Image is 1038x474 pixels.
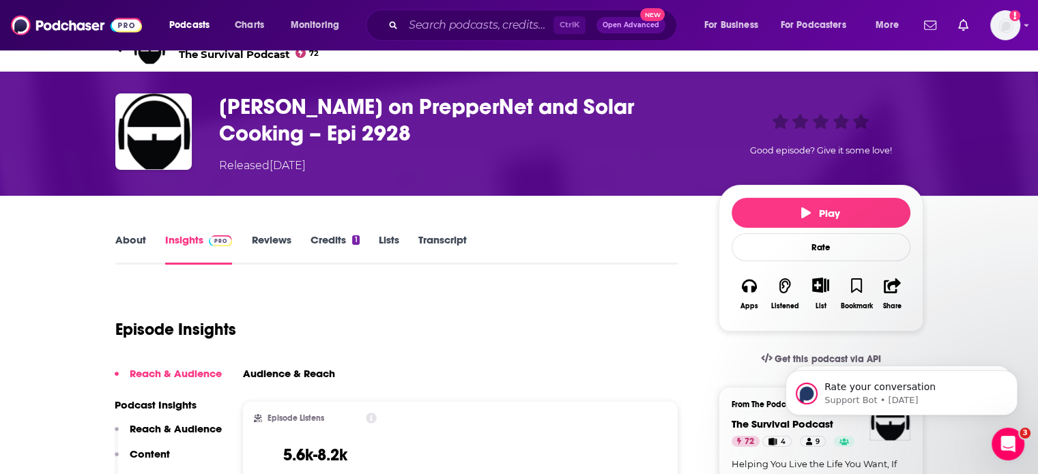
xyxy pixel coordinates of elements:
span: For Podcasters [781,16,846,35]
p: Podcast Insights [115,398,222,411]
span: 72 [309,50,319,57]
button: Listened [767,269,803,319]
a: Transcript [418,233,467,265]
a: Show notifications dropdown [953,14,974,37]
span: 3 [1020,428,1030,439]
svg: Add a profile image [1009,10,1020,21]
div: Released [DATE] [219,158,306,174]
img: Forrest Garvin on PrepperNet and Solar Cooking – Epi 2928 [115,93,192,170]
div: Apps [740,302,758,310]
h3: From The Podcast [732,400,899,409]
span: Good episode? Give it some love! [750,145,892,155]
span: For Business [704,16,758,35]
span: Podcasts [169,16,210,35]
iframe: Intercom notifications message [765,342,1038,437]
p: Content [130,447,170,460]
a: Credits1 [310,233,359,265]
div: Share [883,302,902,310]
button: open menu [772,14,866,36]
a: Reviews [251,233,291,265]
a: InsightsPodchaser Pro [165,233,233,265]
span: 72 [745,435,754,449]
button: Play [732,198,910,228]
span: 9 [816,435,820,449]
button: open menu [695,14,775,36]
button: Bookmark [839,269,874,319]
a: Lists [379,233,399,265]
p: Reach & Audience [130,422,222,435]
a: About [115,233,146,265]
a: 9 [800,436,826,447]
span: Charts [235,16,264,35]
a: Get this podcast via API [750,342,892,376]
div: Search podcasts, credits, & more... [379,10,690,41]
span: More [876,16,899,35]
a: 72 [732,436,760,447]
button: Content [115,447,170,473]
h2: Episode Listens [268,413,324,423]
a: Charts [226,14,272,36]
img: User Profile [990,10,1020,40]
span: Ctrl K [553,16,586,34]
h3: Forrest Garvin on PrepperNet and Solar Cooking – Epi 2928 [219,93,697,147]
span: Play [801,207,840,220]
span: The Survival Podcast [179,48,319,61]
button: open menu [281,14,357,36]
button: open menu [160,14,227,36]
a: Show notifications dropdown [919,14,942,37]
iframe: Intercom live chat [992,428,1024,460]
div: Show More ButtonList [803,269,838,319]
a: The Survival Podcast [732,417,833,430]
p: Reach & Audience [130,367,222,380]
span: Logged in as N0elleB7 [990,10,1020,40]
h1: Episode Insights [115,319,236,340]
div: Rate [732,233,910,261]
div: 1 [352,235,359,245]
button: open menu [866,14,916,36]
button: Share [874,269,910,319]
button: Open AdvancedNew [596,17,665,33]
span: New [640,8,665,21]
button: Show More Button [807,278,835,293]
span: Open Advanced [603,22,659,29]
input: Search podcasts, credits, & more... [403,14,553,36]
span: 4 [781,435,785,449]
img: Podchaser Pro [209,235,233,246]
a: 4 [762,436,791,447]
div: List [816,301,826,310]
img: Podchaser - Follow, Share and Rate Podcasts [11,12,142,38]
h3: 5.6k-8.2k [283,445,347,465]
div: Listened [771,302,799,310]
h3: Audience & Reach [243,367,335,380]
button: Reach & Audience [115,367,222,392]
button: Apps [732,269,767,319]
button: Reach & Audience [115,422,222,447]
span: Monitoring [291,16,339,35]
div: Bookmark [840,302,872,310]
button: Show profile menu [990,10,1020,40]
